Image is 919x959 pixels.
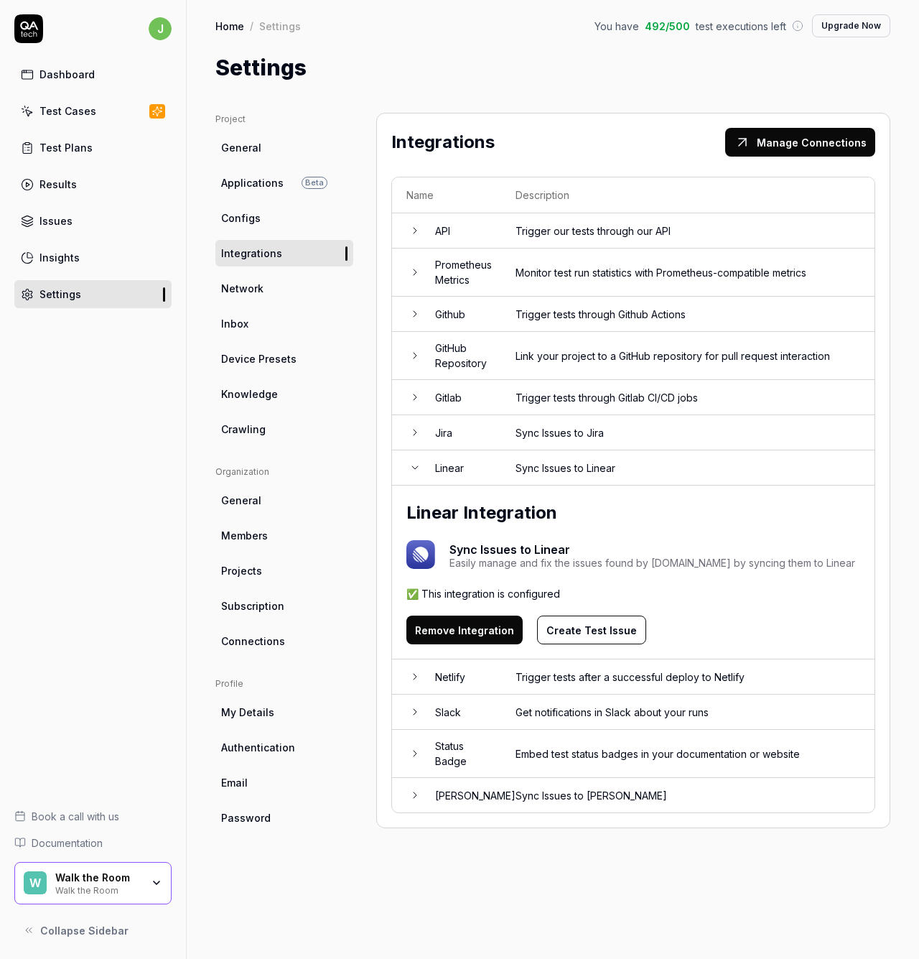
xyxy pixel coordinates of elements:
span: General [221,493,261,508]
a: Integrations [215,240,353,267]
a: Results [14,170,172,198]
a: Password [215,805,353,831]
td: Sync Issues to [PERSON_NAME] [501,778,874,812]
p: Sync Issues to Linear [449,541,855,558]
h1: Settings [215,52,307,84]
div: / [250,19,253,33]
td: Netlify [421,659,501,695]
td: Linear [421,450,501,486]
button: Remove Integration [406,616,523,644]
span: Members [221,528,268,543]
span: j [149,17,172,40]
div: Results [39,177,77,192]
td: Link your project to a GitHub repository for pull request interaction [501,332,874,380]
td: Trigger our tests through our API [501,213,874,249]
a: ApplicationsBeta [215,170,353,196]
span: Beta [302,177,327,189]
td: Embed test status badges in your documentation or website [501,730,874,778]
td: Prometheus Metrics [421,249,501,297]
span: General [221,140,261,155]
a: Members [215,522,353,549]
div: Walk the Room [55,884,141,895]
td: Get notifications in Slack about your runs [501,695,874,730]
td: [PERSON_NAME] [421,778,501,812]
span: Inbox [221,316,248,331]
td: Trigger tests through Github Actions [501,297,874,332]
td: Github [421,297,501,332]
button: Upgrade Now [812,14,890,37]
a: Subscription [215,593,353,619]
div: Dashboard [39,67,95,82]
div: Issues [39,213,73,228]
div: ✅ This integration is configured [406,586,860,601]
div: Project [215,113,353,126]
a: Network [215,275,353,302]
h2: Integrations [391,129,495,155]
div: Profile [215,677,353,690]
td: Trigger tests through Gitlab CI/CD jobs [501,380,874,415]
span: Documentation [32,835,103,851]
span: Collapse Sidebar [40,923,129,938]
button: j [149,14,172,43]
th: Description [501,177,874,213]
span: W [24,871,47,894]
a: Configs [215,205,353,231]
a: Insights [14,244,172,272]
div: Insights [39,250,80,265]
span: Device Presets [221,351,297,366]
a: Settings [14,280,172,308]
td: Sync Issues to Linear [501,450,874,486]
a: My Details [215,699,353,726]
h2: Linear Integration [406,500,860,526]
a: Inbox [215,310,353,337]
a: Knowledge [215,381,353,407]
a: Crawling [215,416,353,443]
img: Hackoffice [406,540,435,569]
td: GitHub Repository [421,332,501,380]
a: Home [215,19,244,33]
a: Projects [215,557,353,584]
span: Knowledge [221,386,278,402]
td: Trigger tests after a successful deploy to Netlify [501,659,874,695]
div: Settings [39,287,81,302]
span: Crawling [221,422,266,437]
button: Collapse Sidebar [14,916,172,945]
button: WWalk the RoomWalk the Room [14,862,172,905]
div: Easily manage and fix the issues found by [DOMAIN_NAME] by syncing them to Linear [449,558,855,568]
a: Dashboard [14,60,172,88]
td: Gitlab [421,380,501,415]
span: Password [221,810,271,825]
td: API [421,213,501,249]
span: You have [594,19,639,34]
td: Jira [421,415,501,450]
span: Book a call with us [32,809,119,824]
span: Applications [221,175,284,190]
div: Organization [215,465,353,478]
td: Slack [421,695,501,730]
div: Test Cases [39,103,96,119]
button: Manage Connections [725,128,875,157]
a: Authentication [215,734,353,761]
span: Connections [221,634,285,649]
span: Integrations [221,246,282,261]
th: Name [392,177,501,213]
span: Email [221,775,248,790]
a: Book a call with us [14,809,172,824]
div: Test Plans [39,140,93,155]
a: General [215,487,353,514]
a: Connections [215,628,353,654]
span: test executions left [696,19,786,34]
span: Authentication [221,740,295,755]
span: 492 / 500 [645,19,690,34]
div: Walk the Room [55,871,141,884]
a: Device Presets [215,346,353,372]
a: Email [215,769,353,796]
td: Status Badge [421,730,501,778]
td: Sync Issues to Jira [501,415,874,450]
a: General [215,134,353,161]
a: Test Cases [14,97,172,125]
a: Documentation [14,835,172,851]
span: My Details [221,705,274,720]
a: Test Plans [14,134,172,162]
